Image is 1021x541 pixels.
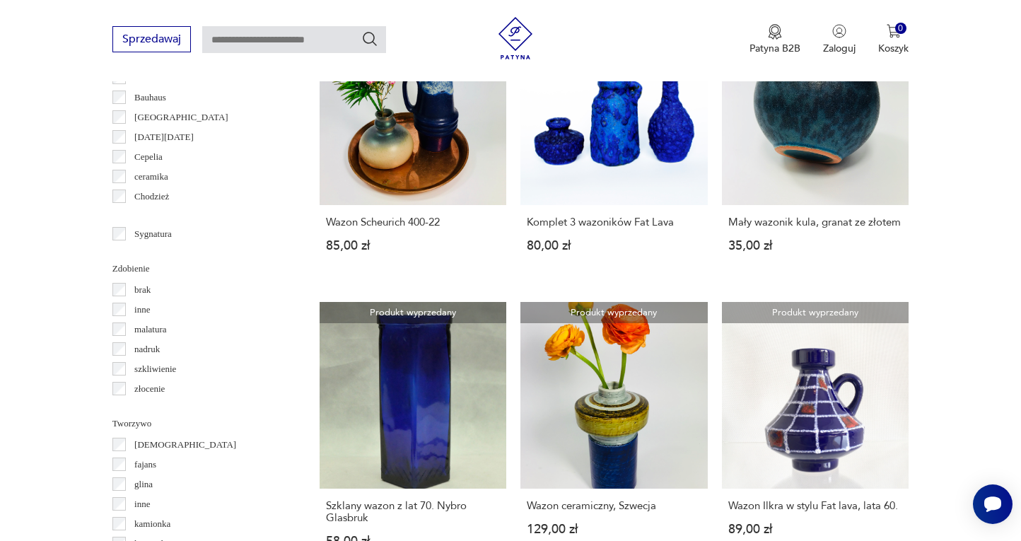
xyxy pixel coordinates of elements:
p: złocenie [134,381,165,397]
p: inne [134,302,150,318]
p: nadruk [134,342,160,357]
p: fajans [134,457,156,472]
p: 85,00 zł [326,240,500,252]
h3: Wazon Ilkra w stylu Fat lava, lata 60. [728,500,902,512]
p: Chodzież [134,189,169,204]
p: kamionka [134,516,170,532]
p: Sygnatura [134,226,172,242]
p: 35,00 zł [728,240,902,252]
p: 129,00 zł [527,523,701,535]
p: Cepelia [134,149,163,165]
button: Szukaj [361,30,378,47]
p: Ćmielów [134,209,168,224]
h3: Szklany wazon z lat 70. Nybro Glasbruk [326,500,500,524]
h3: Wazon Scheurich 400-22 [326,216,500,228]
p: [DATE][DATE] [134,129,194,145]
img: Ikona medalu [768,24,782,40]
p: Tworzywo [112,416,286,431]
div: 0 [895,23,907,35]
a: Produkt wyprzedanyMały wazonik kula, granat ze złotemMały wazonik kula, granat ze złotem35,00 zł [722,18,909,279]
p: glina [134,477,153,492]
button: Patyna B2B [749,24,800,55]
button: Sprzedawaj [112,26,191,52]
p: Zdobienie [112,261,286,277]
p: szkliwienie [134,361,176,377]
a: Sprzedawaj [112,35,191,45]
h3: Komplet 3 wazoników Fat Lava [527,216,701,228]
p: malatura [134,322,166,337]
p: Koszyk [878,42,909,55]
p: inne [134,496,150,512]
a: Ikona medaluPatyna B2B [749,24,800,55]
a: Produkt wyprzedanyWazon Scheurich 400-22Wazon Scheurich 400-2285,00 zł [320,18,506,279]
p: Zaloguj [823,42,856,55]
a: Produkt wyprzedanyKomplet 3 wazoników Fat LavaKomplet 3 wazoników Fat Lava80,00 zł [520,18,707,279]
img: Ikonka użytkownika [832,24,846,38]
p: Patyna B2B [749,42,800,55]
p: [GEOGRAPHIC_DATA] [134,110,228,125]
button: 0Koszyk [878,24,909,55]
p: brak [134,282,151,298]
h3: Mały wazonik kula, granat ze złotem [728,216,902,228]
p: ceramika [134,169,168,185]
p: Bauhaus [134,90,166,105]
button: Zaloguj [823,24,856,55]
h3: Wazon ceramiczny, Szwecja [527,500,701,512]
iframe: Smartsupp widget button [973,484,1013,524]
p: 80,00 zł [527,240,701,252]
p: [DEMOGRAPHIC_DATA] [134,437,236,453]
img: Patyna - sklep z meblami i dekoracjami vintage [494,17,537,59]
img: Ikona koszyka [887,24,901,38]
p: 89,00 zł [728,523,902,535]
